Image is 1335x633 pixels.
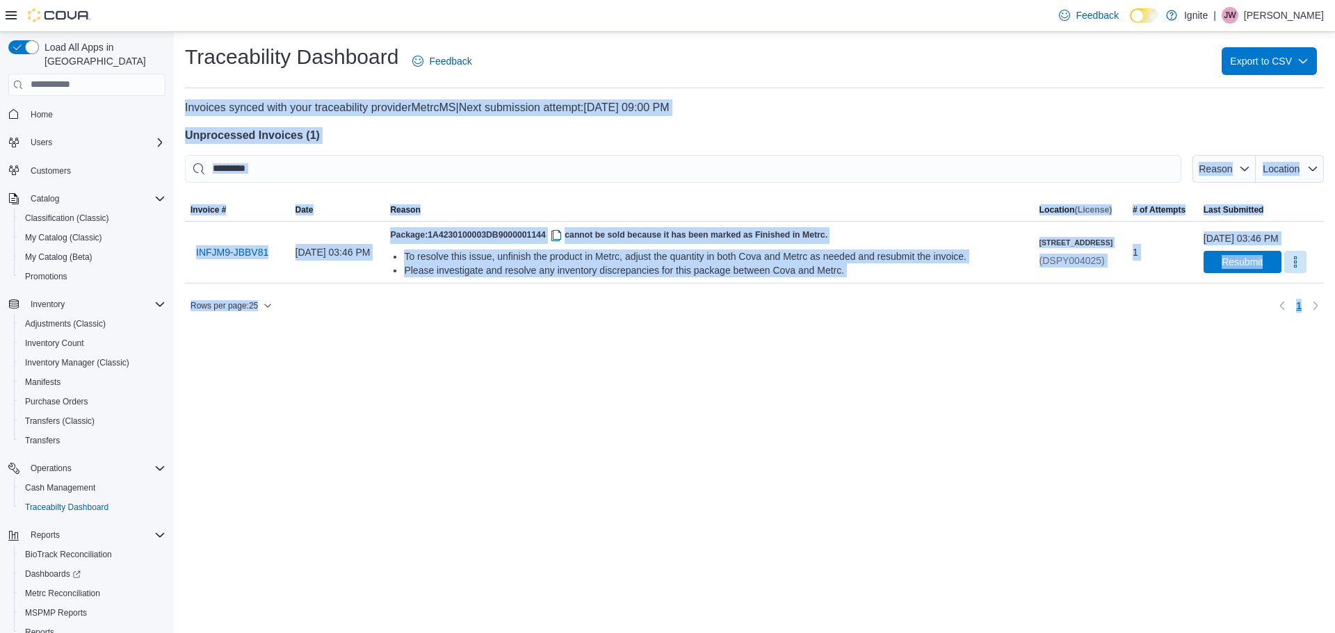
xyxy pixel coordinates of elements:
span: Inventory Count [25,338,84,349]
h6: [STREET_ADDRESS] [1039,237,1113,248]
button: MSPMP Reports [14,603,171,623]
div: [DATE] 03:46 PM [290,238,385,266]
span: Classification (Classic) [19,210,165,227]
button: Promotions [14,267,171,286]
span: Traceabilty Dashboard [19,499,165,516]
a: Adjustments (Classic) [19,315,111,332]
span: Promotions [25,271,67,282]
span: Customers [31,165,71,176]
button: Cash Management [14,478,171,498]
span: Inventory [31,299,65,310]
button: Resubmit [1204,251,1281,273]
span: Resubmit [1222,255,1263,269]
button: My Catalog (Beta) [14,247,171,267]
button: Inventory Manager (Classic) [14,353,171,372]
span: My Catalog (Beta) [25,252,92,263]
span: JW [1224,7,1236,24]
h5: Location [1039,204,1112,215]
span: 1 [1296,299,1302,313]
button: Reports [3,525,171,545]
span: Location [1263,163,1300,174]
ul: Pagination for table: [1290,295,1307,317]
button: Inventory Count [14,334,171,353]
span: Dashboards [19,566,165,582]
button: More [1284,251,1306,273]
button: Date [290,199,385,221]
span: Customers [25,162,165,179]
a: Traceabilty Dashboard [19,499,114,516]
span: Reports [25,527,165,543]
a: Inventory Manager (Classic) [19,354,135,371]
button: Users [25,134,58,151]
button: Traceabilty Dashboard [14,498,171,517]
span: Location (License) [1039,204,1112,215]
button: Classification (Classic) [14,208,171,228]
input: Dark Mode [1130,8,1159,23]
div: Joshua Woodham [1222,7,1238,24]
span: 1 [1133,244,1138,261]
span: Dark Mode [1130,23,1131,24]
p: Invoices synced with your traceability provider MetrcMS | [DATE] 09:00 PM [185,99,1324,116]
span: Transfers [25,435,60,446]
span: 1A4230100003DB9000001144 [428,230,565,240]
a: Transfers [19,432,65,449]
button: Transfers [14,431,171,450]
span: Classification (Classic) [25,213,109,224]
button: Inventory [3,295,171,314]
button: Next page [1307,297,1324,314]
a: Metrc Reconciliation [19,585,106,602]
a: Purchase Orders [19,393,94,410]
span: INFJM9-JBBV81 [196,245,268,259]
button: Metrc Reconciliation [14,584,171,603]
span: Users [31,137,52,148]
a: Dashboards [19,566,86,582]
span: Rows per page : 25 [191,300,258,311]
span: Metrc Reconciliation [19,585,165,602]
a: Promotions [19,268,73,285]
span: Purchase Orders [19,393,165,410]
span: Operations [25,460,165,477]
span: Invoice # [191,204,226,215]
span: Transfers (Classic) [19,413,165,429]
span: Users [25,134,165,151]
a: MSPMP Reports [19,605,92,621]
a: Classification (Classic) [19,210,115,227]
span: # of Attempts [1133,204,1186,215]
a: Manifests [19,374,66,391]
span: Feedback [1076,8,1118,22]
span: MSPMP Reports [25,607,87,618]
a: My Catalog (Beta) [19,249,98,265]
span: Inventory Count [19,335,165,352]
span: Reason [390,204,420,215]
button: Operations [3,459,171,478]
span: Last Submitted [1204,204,1264,215]
h5: Package: cannot be sold because it has been marked as Finished in Metrc. [390,227,1028,244]
h1: Traceability Dashboard [185,43,398,71]
span: Manifests [19,374,165,391]
span: Home [25,106,165,123]
span: Transfers (Classic) [25,416,95,427]
span: Manifests [25,377,60,388]
a: Dashboards [14,564,171,584]
span: Next submission attempt: [459,101,584,113]
span: Inventory Manager (Classic) [19,354,165,371]
span: Reason [1199,163,1232,174]
span: BioTrack Reconciliation [19,546,165,563]
span: Reports [31,529,60,541]
div: Please investigate and resolve any inventory discrepancies for this package between Cova and Metrc. [404,263,1028,277]
button: Operations [25,460,77,477]
button: Export to CSV [1222,47,1317,75]
span: Traceabilty Dashboard [25,502,108,513]
a: BioTrack Reconciliation [19,546,118,563]
span: My Catalog (Classic) [19,229,165,246]
span: Purchase Orders [25,396,88,407]
button: Customers [3,161,171,181]
p: | [1213,7,1216,24]
img: Cova [28,8,90,22]
div: To resolve this issue, unfinish the product in Metrc, adjust the quantity in both Cova and Metrc ... [404,249,1028,263]
span: Transfers [19,432,165,449]
p: [PERSON_NAME] [1244,7,1324,24]
a: Cash Management [19,479,101,496]
span: Load All Apps in [GEOGRAPHIC_DATA] [39,40,165,68]
button: Adjustments (Classic) [14,314,171,334]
